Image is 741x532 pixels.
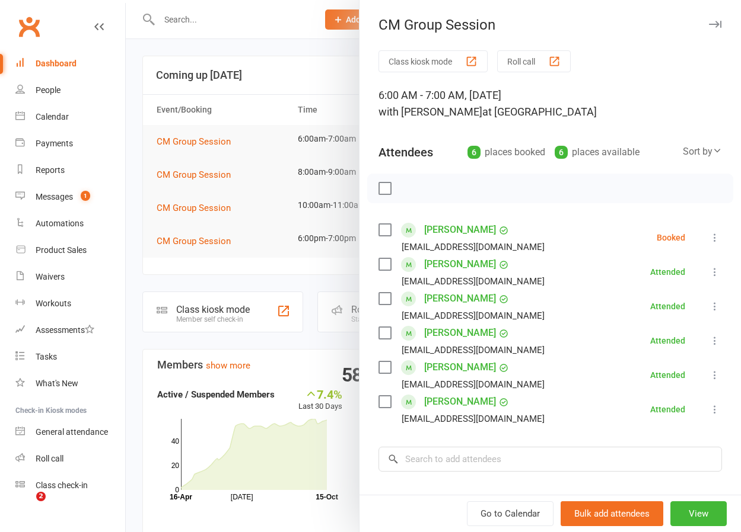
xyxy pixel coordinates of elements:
div: [EMAIL_ADDRESS][DOMAIN_NAME] [402,377,545,392]
div: [EMAIL_ADDRESS][DOMAIN_NAME] [402,342,545,358]
a: Assessments [15,317,125,344]
div: Waivers [36,272,65,281]
div: What's New [36,379,78,388]
div: Product Sales [36,245,87,255]
a: Tasks [15,344,125,370]
div: [EMAIL_ADDRESS][DOMAIN_NAME] [402,308,545,323]
div: 6:00 AM - 7:00 AM, [DATE] [379,87,722,120]
div: Payments [36,139,73,148]
span: 1 [81,191,90,201]
div: Automations [36,219,84,228]
div: [EMAIL_ADDRESS][DOMAIN_NAME] [402,274,545,289]
div: Assessments [36,325,94,335]
a: Calendar [15,104,125,130]
div: Roll call [36,454,63,463]
div: General attendance [36,427,108,437]
div: People [36,85,61,95]
div: Dashboard [36,59,77,68]
button: Bulk add attendees [561,501,663,526]
div: [EMAIL_ADDRESS][DOMAIN_NAME] [402,239,545,255]
div: Reports [36,165,65,175]
div: 6 [468,146,481,159]
div: Attended [650,336,685,345]
div: Workouts [36,299,71,308]
div: Sort by [683,144,722,159]
input: Search to add attendees [379,447,722,472]
span: at [GEOGRAPHIC_DATA] [482,105,597,118]
div: Messages [36,192,73,201]
a: General attendance kiosk mode [15,419,125,446]
div: 6 [555,146,568,159]
div: Class check-in [36,480,88,490]
button: Class kiosk mode [379,50,488,72]
div: CM Group Session [360,17,741,33]
a: Automations [15,210,125,237]
a: [PERSON_NAME] [424,358,496,377]
div: [EMAIL_ADDRESS][DOMAIN_NAME] [402,411,545,427]
a: [PERSON_NAME] [424,220,496,239]
button: Roll call [497,50,571,72]
a: Waivers [15,264,125,290]
iframe: Intercom live chat [12,492,40,520]
a: Dashboard [15,50,125,77]
a: People [15,77,125,104]
div: Attended [650,302,685,310]
a: Messages 1 [15,184,125,210]
div: places booked [468,144,545,161]
a: What's New [15,370,125,397]
a: Workouts [15,290,125,317]
span: 2 [36,492,46,501]
a: Product Sales [15,237,125,264]
a: Class kiosk mode [15,472,125,499]
a: Clubworx [14,12,44,41]
a: Payments [15,130,125,157]
div: Attended [650,371,685,379]
a: Reports [15,157,125,184]
div: places available [555,144,640,161]
a: [PERSON_NAME] [424,255,496,274]
div: Attended [650,268,685,276]
a: Roll call [15,446,125,472]
a: [PERSON_NAME] [424,323,496,342]
a: [PERSON_NAME] [424,289,496,308]
button: View [670,501,727,526]
div: Booked [657,233,685,242]
div: Calendar [36,112,69,121]
div: Attendees [379,144,433,161]
div: Attended [650,405,685,414]
a: [PERSON_NAME] [424,392,496,411]
span: with [PERSON_NAME] [379,105,482,118]
a: Go to Calendar [467,501,554,526]
div: Tasks [36,352,57,361]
